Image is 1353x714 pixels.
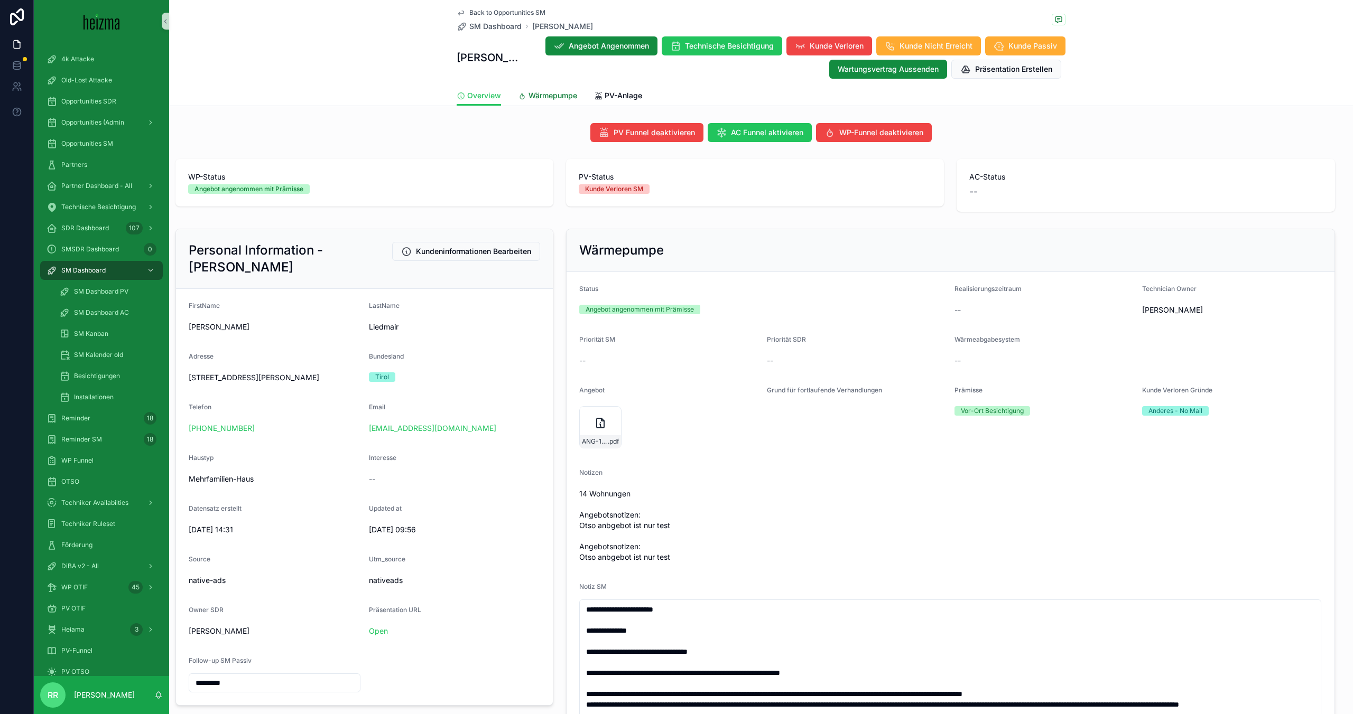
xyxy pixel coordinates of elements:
[53,345,163,364] a: SM Kalender old
[605,90,642,101] span: PV-Anlage
[189,555,210,563] span: Source
[614,127,695,138] span: PV Funnel deaktivieren
[954,335,1020,343] span: Wärmeabgabesystem
[61,541,92,549] span: Förderung
[582,437,608,446] span: ANG-12592-Liedmair-2025-08-22
[532,21,593,32] span: [PERSON_NAME]
[40,430,163,449] a: Reminder SM18
[34,42,169,676] div: scrollable content
[900,41,972,51] span: Kunde Nicht Erreicht
[189,372,360,383] span: [STREET_ADDRESS][PERSON_NAME]
[40,599,163,618] a: PV OTIF
[130,623,143,636] div: 3
[685,41,774,51] span: Technische Besichtigung
[457,86,501,106] a: Overview
[369,504,402,512] span: Updated at
[188,172,541,182] span: WP-Status
[61,456,94,465] span: WP Funnel
[61,435,102,444] span: Reminder SM
[189,575,360,586] span: native-ads
[369,524,541,535] span: [DATE] 09:56
[810,41,864,51] span: Kunde Verloren
[457,8,545,17] a: Back to Opportunities SM
[829,60,947,79] button: Wartungsvertrag Aussenden
[74,351,123,359] span: SM Kalender old
[53,324,163,343] a: SM Kanban
[731,127,803,138] span: AC Funnel aktivieren
[767,355,773,366] span: --
[189,302,220,309] span: FirstName
[194,184,303,194] div: Angebot angenommen mit Prämisse
[61,477,79,486] span: OTSO
[74,372,120,380] span: Besichtigungen
[369,423,496,434] a: [EMAIL_ADDRESS][DOMAIN_NAME]
[518,86,577,107] a: Wärmepumpe
[61,520,115,528] span: Techniker Ruleset
[969,184,978,199] span: --
[189,403,211,411] span: Telefon
[61,562,99,570] span: DiBA v2 - All
[40,409,163,428] a: Reminder18
[1142,285,1197,293] span: Technician Owner
[467,90,501,101] span: Overview
[40,641,163,660] a: PV-Funnel
[961,406,1024,416] div: Vor-Ort Besichtigung
[579,335,615,343] span: Priorität SM
[392,242,540,261] button: Kundeninformationen Bearbeiten
[144,412,156,425] div: 18
[53,303,163,322] a: SM Dashboard AC
[40,134,163,153] a: Opportunities SM
[369,403,385,411] span: Email
[126,222,143,234] div: 107
[53,367,163,386] a: Besichtigungen
[74,287,128,296] span: SM Dashboard PV
[545,36,657,55] button: Angebot Angenommen
[189,656,252,664] span: Follow-up SM Passiv
[40,578,163,597] a: WP OTIF45
[586,305,694,314] div: Angebot angenommen mit Prämisse
[767,386,882,394] span: Grund für fortlaufende Verhandlungen
[74,308,129,317] span: SM Dashboard AC
[369,454,396,462] span: Interesse
[40,50,163,69] a: 4k Attacke
[369,606,421,614] span: Präsentation URL
[40,557,163,576] a: DiBA v2 - All
[61,668,89,676] span: PV OTSO
[61,139,113,148] span: Opportunities SM
[61,414,90,422] span: Reminder
[144,243,156,256] div: 0
[767,335,806,343] span: Priorität SDR
[457,50,518,65] h1: [PERSON_NAME]
[61,76,112,84] span: Old-Lost Attacke
[84,13,120,30] img: App logo
[61,604,86,613] span: PV OTIF
[61,224,109,232] span: SDR Dashboard
[1148,406,1202,416] div: Anderes - No Mail
[786,36,872,55] button: Kunde Verloren
[469,21,522,32] span: SM Dashboard
[662,36,782,55] button: Technische Besichtigung
[40,155,163,174] a: Partners
[839,127,923,138] span: WP-Funnel deaktivieren
[954,355,961,366] span: --
[189,423,255,434] a: [PHONE_NUMBER]
[189,606,224,614] span: Owner SDR
[590,123,703,142] button: PV Funnel deaktivieren
[40,71,163,90] a: Old-Lost Attacke
[48,689,58,701] span: RR
[40,535,163,555] a: Förderung
[369,555,405,563] span: Utm_source
[579,583,607,590] span: Notiz SM
[74,690,135,700] p: [PERSON_NAME]
[40,219,163,238] a: SDR Dashboard107
[61,245,119,253] span: SMSDR Dashboard
[579,172,931,182] span: PV-Status
[61,182,132,190] span: Partner Dashboard - All
[40,240,163,259] a: SMSDR Dashboard0
[569,41,649,51] span: Angebot Angenommen
[74,393,114,401] span: Installationen
[608,437,619,446] span: .pdf
[579,285,598,293] span: Status
[876,36,981,55] button: Kunde Nicht Erreicht
[189,242,392,276] h2: Personal Information - [PERSON_NAME]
